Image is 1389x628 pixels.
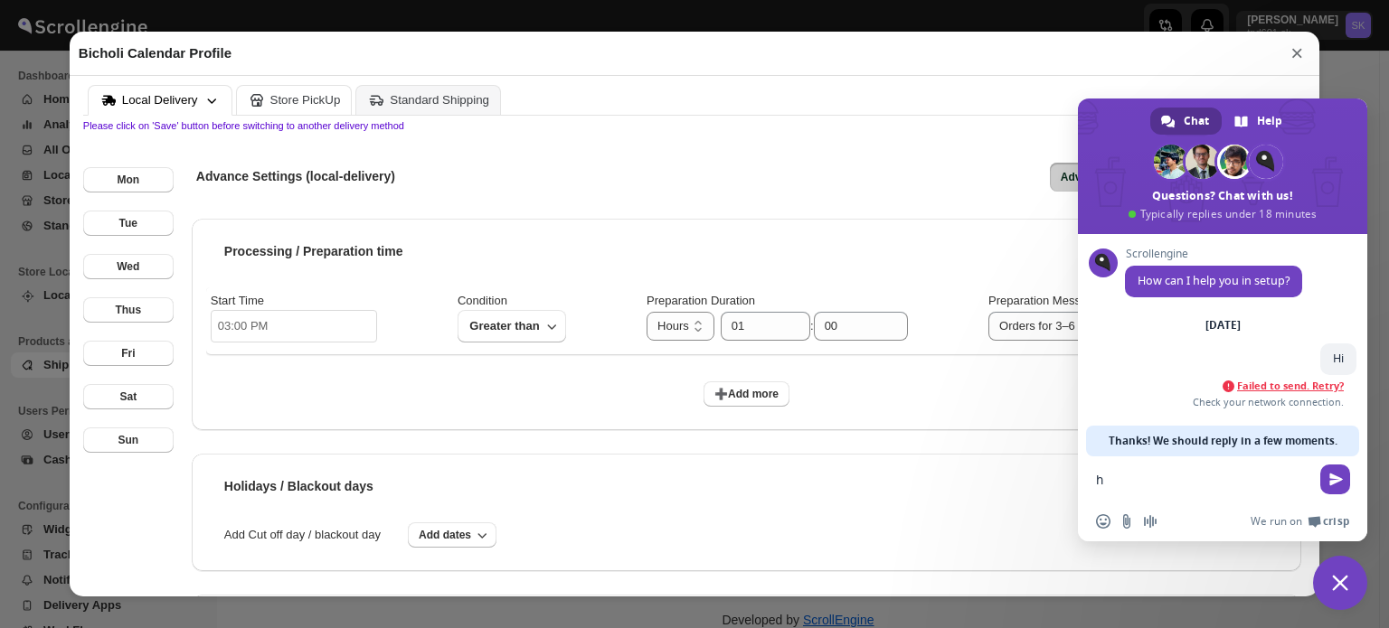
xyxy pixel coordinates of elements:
button: Local Delivery [88,85,232,116]
button: ➕Add more [704,381,789,407]
button: × [1283,41,1310,66]
span: Greater than [468,315,541,337]
div: Help [1224,108,1295,135]
textarea: Compose your message... [1096,472,1309,488]
div: Store PickUp [270,93,341,107]
div: : [716,312,908,341]
input: HH [721,312,783,341]
span: Hi [1333,351,1344,366]
span: Help [1257,108,1282,135]
span: Check your network connection. [1193,396,1344,408]
span: Chat [1184,108,1209,135]
p: Preparation Message [988,292,1101,312]
p: Preparation Duration [647,292,755,312]
button: Add dates [408,522,496,548]
a: We run onCrisp [1251,514,1349,529]
div: Tue [119,216,137,230]
p: Start Time [211,292,264,310]
span: Add dates [419,528,471,542]
button: Fri [83,341,174,366]
span: Audio message [1143,514,1157,529]
h5: Advance Settings (local-delivery) [196,167,395,185]
div: Standard Shipping [390,93,489,107]
span: Condition [458,294,507,309]
button: Store PickUp [236,85,353,115]
button: Sat [83,384,174,409]
p: Please click on 'Save' button before switching to another delivery method [83,120,1306,131]
span: Crisp [1323,514,1349,529]
span: We run on [1251,514,1302,529]
h2: Bicholi Calendar Profile [79,44,231,62]
button: Tue [83,211,174,236]
div: Wed [117,259,139,274]
button: Mon [83,167,174,192]
div: Fri [121,346,135,361]
input: Your message here [988,312,1151,341]
div: Local Delivery [122,93,198,107]
button: Wed [83,254,174,279]
div: Thus [115,303,141,317]
div: Close chat [1313,556,1367,610]
span: Failed to send. Retry? [1237,380,1344,392]
span: ➕Add more [714,387,779,401]
span: Insert an emoji [1096,514,1110,529]
span: Send a file [1120,514,1134,529]
div: Advance [1061,170,1106,184]
div: Sun [118,433,138,447]
span: How can I help you in setup? [1138,273,1290,288]
span: Add Cut off day / blackout day [206,526,399,544]
span: Thanks! We should reply in a few moments. [1109,426,1337,456]
div: Mon [117,173,139,187]
div: [DATE] [1205,320,1241,331]
h5: Processing / Preparation time [224,242,403,260]
button: Sun [83,427,174,453]
span: Scrollengine [1125,248,1302,260]
div: Chat [1150,108,1222,135]
h5: Holidays / Blackout days [224,477,373,495]
input: MM [814,312,881,341]
button: Advance [1050,163,1144,192]
span: Failed to send. Retry? [1193,380,1344,392]
div: Sat [119,389,137,404]
button: Thus [83,297,174,323]
button: Greater than [458,310,566,342]
button: Standard Shipping [355,85,501,115]
span: Send [1320,464,1350,494]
